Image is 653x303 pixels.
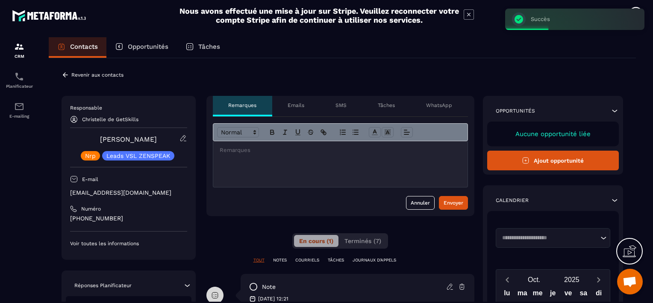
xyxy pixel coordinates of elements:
[591,287,606,302] div: di
[49,37,106,58] a: Contacts
[106,37,177,58] a: Opportunités
[500,274,515,285] button: Previous month
[70,214,187,223] p: [PHONE_NUMBER]
[198,43,220,50] p: Tâches
[258,295,288,302] p: [DATE] 12:21
[106,153,170,159] p: Leads VSL ZENSPEAK
[70,240,187,247] p: Voir toutes les informations
[2,95,36,125] a: emailemailE-mailing
[515,287,530,302] div: ma
[335,102,347,109] p: SMS
[487,151,619,170] button: Ajout opportunité
[439,196,468,210] button: Envoyer
[339,235,386,247] button: Terminés (7)
[444,199,463,207] div: Envoyer
[328,257,344,263] p: TÂCHES
[100,135,157,143] a: [PERSON_NAME]
[426,102,452,109] p: WhatsApp
[85,153,96,159] p: Nrp
[128,43,168,50] p: Opportunités
[530,287,545,302] div: me
[273,257,287,263] p: NOTES
[496,107,535,114] p: Opportunités
[71,72,124,78] p: Revenir aux contacts
[515,272,553,287] button: Open months overlay
[553,272,591,287] button: Open years overlay
[74,282,132,289] p: Réponses Planificateur
[500,287,515,302] div: lu
[14,42,24,52] img: formation
[82,116,138,122] p: Christelle de GetSkills
[561,287,576,302] div: ve
[228,102,256,109] p: Remarques
[82,176,98,183] p: E-mail
[406,196,435,210] button: Annuler
[288,102,304,109] p: Emails
[617,269,643,294] div: Ouvrir le chat
[70,104,187,111] p: Responsable
[2,35,36,65] a: formationformationCRM
[2,65,36,95] a: schedulerschedulerPlanificateur
[353,257,396,263] p: JOURNAUX D'APPELS
[299,238,333,244] span: En cours (1)
[179,6,459,24] h2: Nous avons effectué une mise à jour sur Stripe. Veuillez reconnecter votre compte Stripe afin de ...
[2,114,36,119] p: E-mailing
[262,283,276,291] p: note
[496,130,611,138] p: Aucune opportunité liée
[591,274,606,285] button: Next month
[576,287,591,302] div: sa
[177,37,229,58] a: Tâches
[545,287,561,302] div: je
[499,234,599,242] input: Search for option
[294,235,338,247] button: En cours (1)
[295,257,319,263] p: COURRIELS
[70,189,187,197] p: [EMAIL_ADDRESS][DOMAIN_NAME]
[378,102,395,109] p: Tâches
[496,197,529,204] p: Calendrier
[496,228,611,248] div: Search for option
[12,8,89,24] img: logo
[253,257,265,263] p: TOUT
[14,71,24,82] img: scheduler
[81,205,101,212] p: Numéro
[344,238,381,244] span: Terminés (7)
[70,43,98,50] p: Contacts
[14,101,24,112] img: email
[2,84,36,89] p: Planificateur
[2,54,36,59] p: CRM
